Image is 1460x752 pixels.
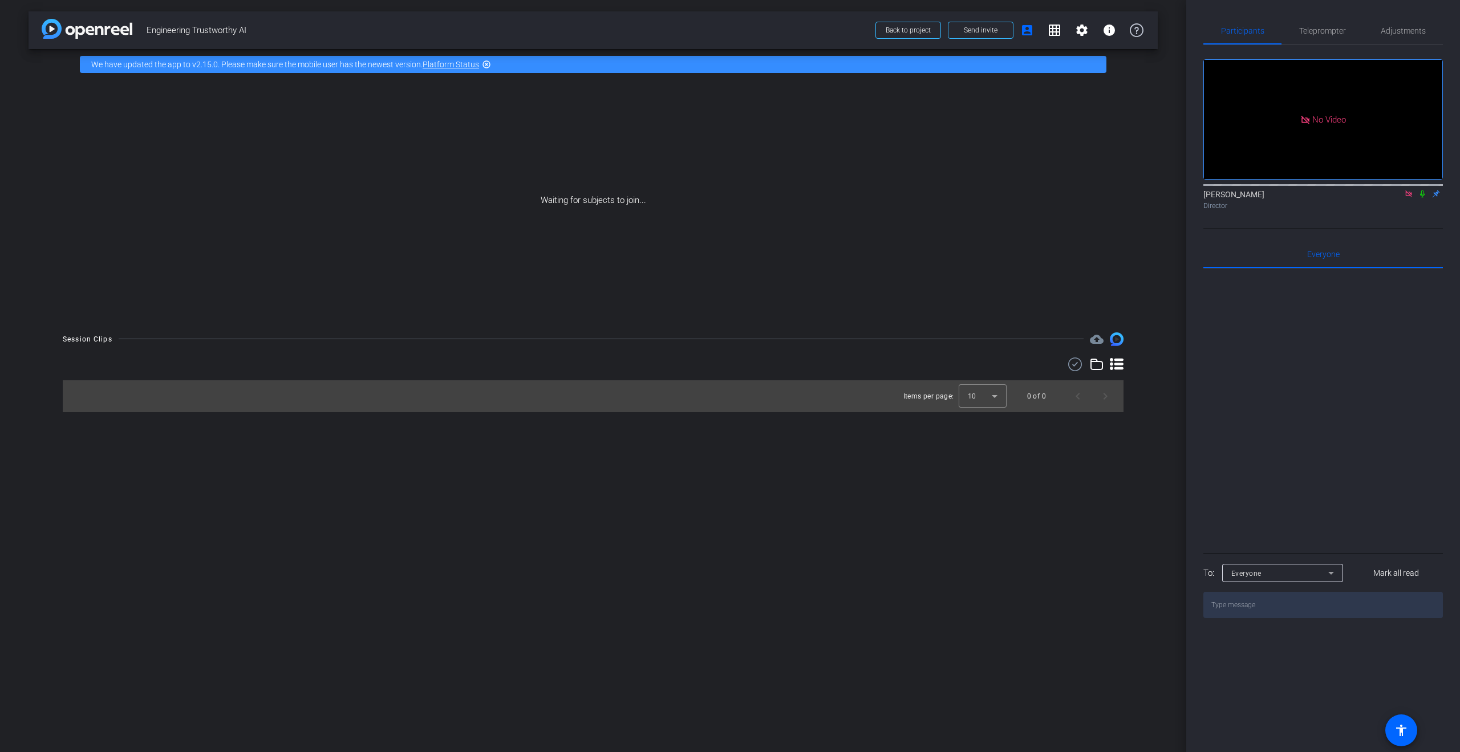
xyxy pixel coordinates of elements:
div: Session Clips [63,334,112,345]
div: 0 of 0 [1027,391,1046,402]
button: Previous page [1064,383,1092,410]
span: Destinations for your clips [1090,332,1104,346]
button: Next page [1092,383,1119,410]
span: Mark all read [1373,567,1419,579]
div: [PERSON_NAME] [1203,189,1443,211]
span: Participants [1221,27,1264,35]
mat-icon: settings [1075,23,1089,37]
span: No Video [1312,114,1346,124]
mat-icon: cloud_upload [1090,332,1104,346]
span: Adjustments [1381,27,1426,35]
div: We have updated the app to v2.15.0. Please make sure the mobile user has the newest version. [80,56,1106,73]
div: Director [1203,201,1443,211]
div: Waiting for subjects to join... [29,80,1158,321]
mat-icon: info [1102,23,1116,37]
button: Mark all read [1350,563,1443,583]
mat-icon: highlight_off [482,60,491,69]
span: Send invite [964,26,997,35]
mat-icon: grid_on [1048,23,1061,37]
button: Send invite [948,22,1013,39]
span: Teleprompter [1299,27,1346,35]
span: Engineering Trustworthy AI [147,19,869,42]
mat-icon: accessibility [1394,723,1408,737]
a: Platform Status [423,60,479,69]
img: Session clips [1110,332,1124,346]
div: To: [1203,567,1214,580]
span: Back to project [886,26,931,34]
img: app-logo [42,19,132,39]
span: Everyone [1307,250,1340,258]
span: Everyone [1231,570,1262,578]
button: Back to project [875,22,941,39]
div: Items per page: [903,391,954,402]
mat-icon: account_box [1020,23,1034,37]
